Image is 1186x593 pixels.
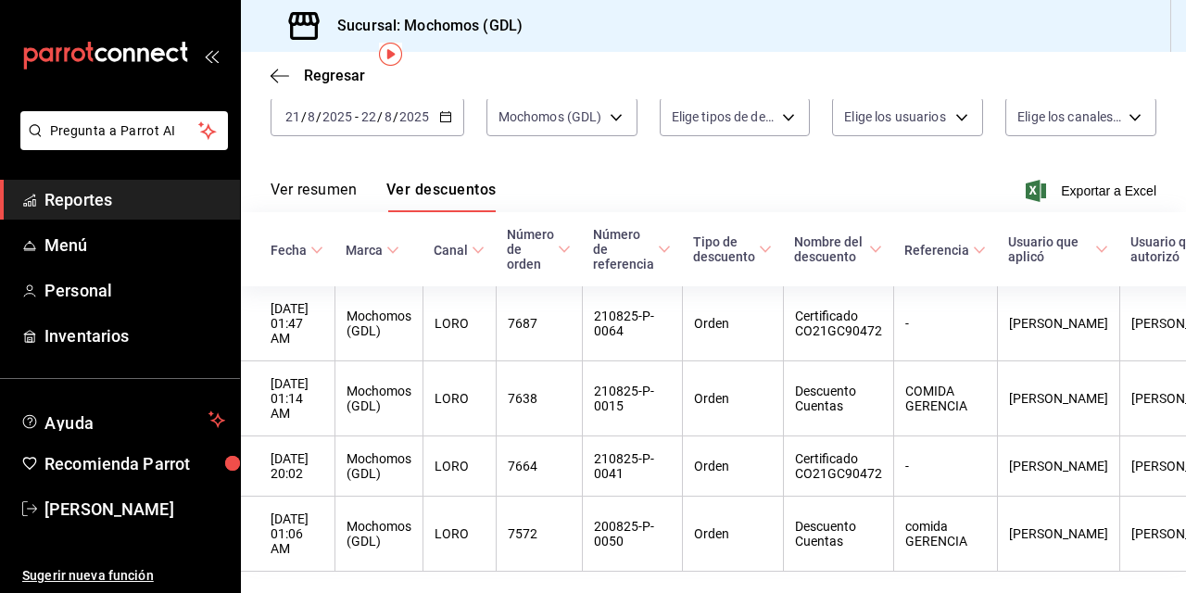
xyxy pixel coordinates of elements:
th: LORO [423,436,496,497]
th: 7664 [496,436,582,497]
font: Ver resumen [271,181,357,199]
th: Orden [682,436,783,497]
span: Pregunta a Parrot AI [50,121,199,141]
th: 200825-P-0050 [582,497,682,572]
th: Mochomos (GDL) [334,497,423,572]
th: 210825-P-0041 [582,436,682,497]
th: Orden [682,497,783,572]
th: [DATE] 01:14 AM [241,361,334,436]
span: Usuario que aplicó [1008,234,1108,264]
span: - [355,109,359,124]
a: Pregunta a Parrot AI [13,134,228,154]
input: -- [284,109,301,124]
span: Tipo de descuento [693,234,772,264]
font: Nombre del descuento [794,234,865,264]
font: Usuario que aplicó [1008,234,1091,264]
th: Certificado CO21GC90472 [783,436,893,497]
font: Referencia [904,243,969,258]
button: open_drawer_menu [204,48,219,63]
th: COMIDA GERENCIA [893,361,997,436]
span: Referencia [904,243,986,258]
input: ---- [322,109,353,124]
span: Elige tipos de descuento [672,107,776,126]
button: Ver descuentos [386,181,496,212]
font: Reportes [44,190,112,209]
span: / [393,109,398,124]
div: Pestañas de navegación [271,181,496,212]
th: Descuento Cuentas [783,497,893,572]
font: [PERSON_NAME] [44,499,174,519]
span: / [377,109,383,124]
font: Personal [44,281,112,300]
th: 7638 [496,361,582,436]
font: Recomienda Parrot [44,454,190,473]
span: / [301,109,307,124]
button: Exportar a Excel [1029,180,1156,202]
th: [PERSON_NAME] [997,361,1119,436]
font: Fecha [271,243,307,258]
th: - [893,286,997,361]
th: [DATE] 01:47 AM [241,286,334,361]
span: Mochomos (GDL) [498,107,602,126]
th: [PERSON_NAME] [997,286,1119,361]
span: Número de orden [507,227,571,271]
font: Tipo de descuento [693,234,755,264]
th: Orden [682,361,783,436]
span: Nombre del descuento [794,234,882,264]
span: / [316,109,322,124]
font: Marca [346,243,383,258]
th: 7687 [496,286,582,361]
th: 210825-P-0064 [582,286,682,361]
th: Mochomos (GDL) [334,436,423,497]
th: Orden [682,286,783,361]
th: LORO [423,361,496,436]
th: [DATE] 20:02 [241,436,334,497]
span: Fecha [271,243,323,258]
th: Certificado CO21GC90472 [783,286,893,361]
font: Inventarios [44,326,129,346]
span: Regresar [304,67,365,84]
span: Elige los usuarios [844,107,945,126]
span: Número de referencia [593,227,671,271]
th: LORO [423,497,496,572]
span: Ayuda [44,409,201,431]
th: [DATE] 01:06 AM [241,497,334,572]
th: comida GERENCIA [893,497,997,572]
font: Sugerir nueva función [22,568,154,583]
span: Canal [434,243,485,258]
th: 210825-P-0015 [582,361,682,436]
input: -- [307,109,316,124]
button: Pregunta a Parrot AI [20,111,228,150]
th: Descuento Cuentas [783,361,893,436]
th: Mochomos (GDL) [334,286,423,361]
th: - [893,436,997,497]
th: [PERSON_NAME] [997,436,1119,497]
th: LORO [423,286,496,361]
img: Marcador de información sobre herramientas [379,43,402,66]
span: Marca [346,243,399,258]
font: Exportar a Excel [1061,183,1156,198]
font: Número de referencia [593,227,654,271]
th: Mochomos (GDL) [334,361,423,436]
h3: Sucursal: Mochomos (GDL) [322,15,523,37]
span: Elige los canales de venta [1017,107,1122,126]
input: ---- [398,109,430,124]
button: Regresar [271,67,365,84]
th: [PERSON_NAME] [997,497,1119,572]
th: 7572 [496,497,582,572]
input: -- [360,109,377,124]
input: -- [384,109,393,124]
font: Menú [44,235,88,255]
font: Número de orden [507,227,554,271]
font: Canal [434,243,468,258]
